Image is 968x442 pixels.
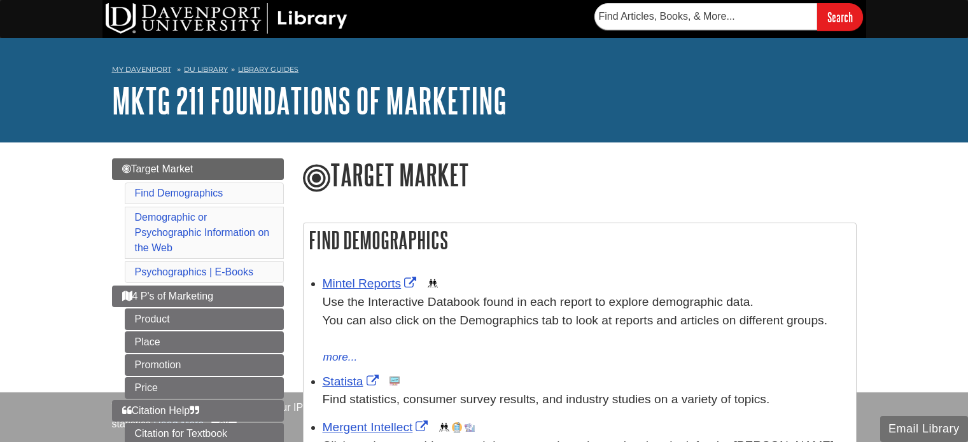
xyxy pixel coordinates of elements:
[439,422,449,432] img: Demographics
[135,266,253,277] a: Psychographics | E-Books
[112,64,171,75] a: My Davenport
[323,277,420,290] a: Link opens in new window
[122,405,200,416] span: Citation Help
[112,286,284,307] a: 4 P's of Marketing
[112,400,284,422] a: Citation Help
[323,420,431,434] a: Link opens in new window
[135,212,270,253] a: Demographic or Psychographic Information on the Web
[594,3,817,30] input: Find Articles, Books, & More...
[304,223,856,257] h2: Find Demographics
[238,65,298,74] a: Library Guides
[184,65,228,74] a: DU Library
[125,308,284,330] a: Product
[125,377,284,399] a: Price
[323,375,382,388] a: Link opens in new window
[112,158,284,180] a: Target Market
[452,422,462,432] img: Company Information
[323,390,850,409] p: Find statistics, consumer survey results, and industry studies on a variety of topics.
[389,376,400,386] img: Statistics
[125,331,284,353] a: Place
[125,354,284,376] a: Promotion
[112,61,857,81] nav: breadcrumb
[303,158,857,194] h1: Target Market
[135,188,223,198] a: Find Demographics
[465,422,475,432] img: Industry Report
[112,81,507,120] a: MKTG 211 Foundations of Marketing
[106,3,347,34] img: DU Library
[323,293,850,348] div: Use the Interactive Databook found in each report to explore demographic data. You can also click...
[817,3,863,31] input: Search
[323,349,358,366] button: more...
[880,416,968,442] button: Email Library
[428,279,438,289] img: Demographics
[122,163,193,174] span: Target Market
[594,3,863,31] form: Searches DU Library's articles, books, and more
[122,291,214,301] span: 4 P's of Marketing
